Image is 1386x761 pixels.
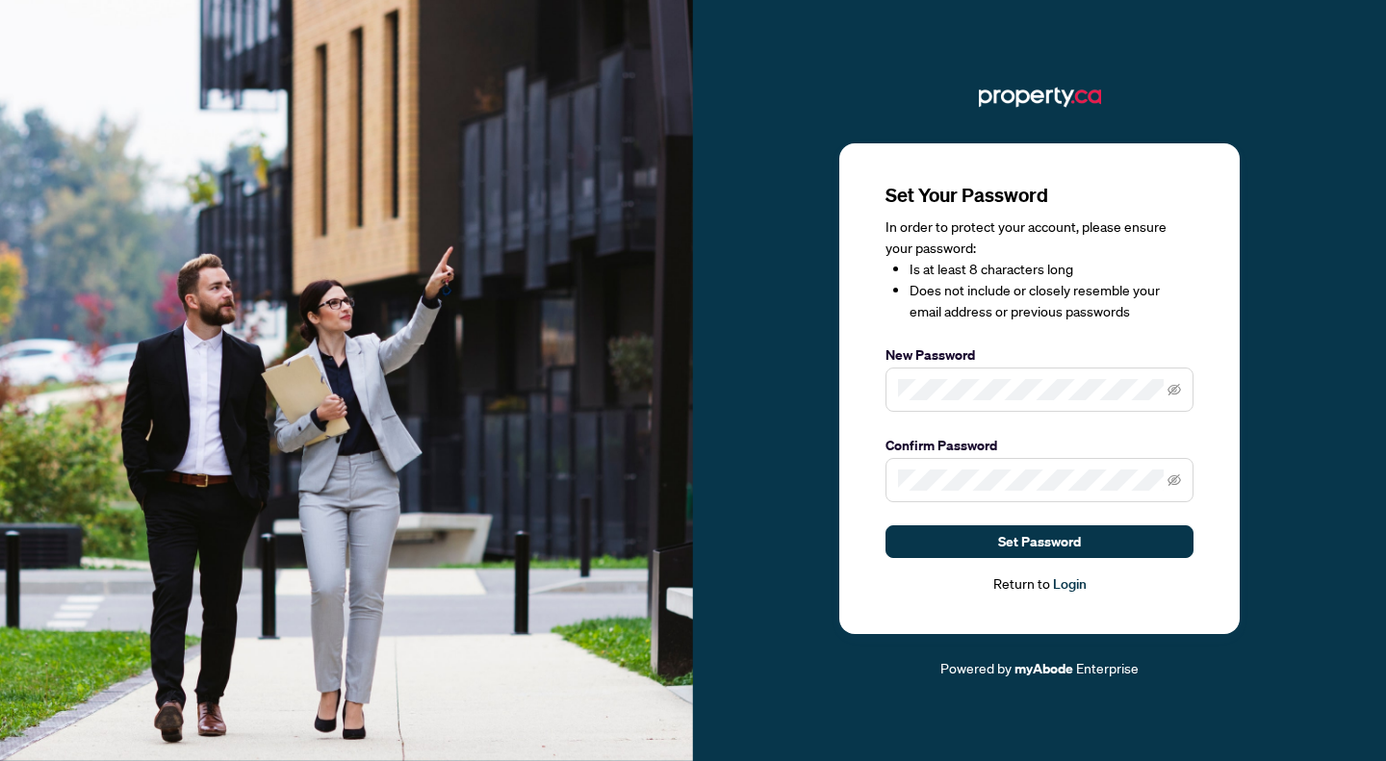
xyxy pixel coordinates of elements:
[885,182,1193,209] h3: Set Your Password
[979,82,1101,113] img: ma-logo
[885,216,1193,322] div: In order to protect your account, please ensure your password:
[998,526,1081,557] span: Set Password
[1168,473,1181,487] span: eye-invisible
[1053,575,1087,593] a: Login
[885,525,1193,558] button: Set Password
[885,435,1193,456] label: Confirm Password
[1076,659,1139,676] span: Enterprise
[885,344,1193,366] label: New Password
[910,280,1193,322] li: Does not include or closely resemble your email address or previous passwords
[910,259,1193,280] li: Is at least 8 characters long
[940,659,1012,676] span: Powered by
[1168,383,1181,396] span: eye-invisible
[1014,658,1073,679] a: myAbode
[885,573,1193,596] div: Return to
